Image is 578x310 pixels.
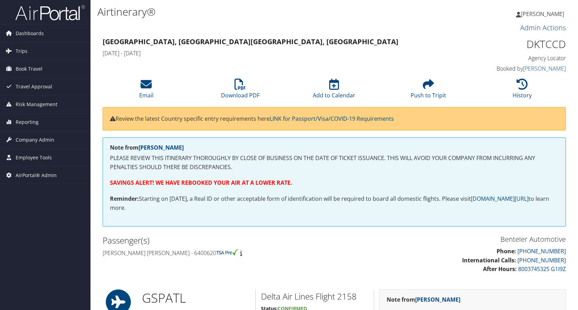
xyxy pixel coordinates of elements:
[458,37,566,51] h1: DKTCCD
[261,291,369,302] h2: Delta Air Lines Flight 2158
[16,25,44,42] span: Dashboards
[483,265,517,273] strong: After Hours:
[110,114,559,124] p: Review the latest Country specific entry requirements here
[521,10,564,18] span: [PERSON_NAME]
[138,144,184,151] a: [PERSON_NAME]
[16,149,52,166] span: Employee Tools
[16,60,42,78] span: Book Travel
[518,265,566,273] a: 8003745325 G1I9Z
[513,82,532,99] a: History
[110,194,559,212] p: Starting on [DATE], a Real ID or other acceptable form of identification will be required to boar...
[103,49,448,57] h4: [DATE] - [DATE]
[103,249,329,257] h4: [PERSON_NAME] [PERSON_NAME] - 6400620
[517,256,566,264] a: [PHONE_NUMBER]
[497,247,516,255] strong: Phone:
[110,154,559,172] p: PLEASE REVIEW THIS ITINERARY THOROUGHLY BY CLOSE OF BUSINESS ON THE DATE OF TICKET ISSUANCE. THIS...
[517,247,566,255] a: [PHONE_NUMBER]
[103,37,398,46] strong: [GEOGRAPHIC_DATA], [GEOGRAPHIC_DATA] [GEOGRAPHIC_DATA], [GEOGRAPHIC_DATA]
[97,5,413,19] h1: Airtinerary®
[16,167,57,184] span: AirPortal® Admin
[523,65,566,72] a: [PERSON_NAME]
[110,144,184,151] strong: Note from
[139,82,153,99] a: Email
[221,82,260,99] a: Download PDF
[458,65,566,72] h4: Booked by
[411,82,446,99] a: Push to Tripit
[270,115,394,122] a: LINK for Passport/Visa/COVID-19 Requirements
[313,82,355,99] a: Add to Calendar
[415,296,460,303] a: [PERSON_NAME]
[458,54,566,62] h4: Agency Locator
[16,42,27,60] span: Trips
[471,195,529,202] a: [DOMAIN_NAME][URL]
[462,256,516,264] strong: International Calls:
[103,235,329,246] h2: Passenger(s)
[16,78,52,95] span: Travel Approval
[516,3,571,24] a: [PERSON_NAME]
[16,96,57,113] span: Risk Management
[16,131,54,149] span: Company Admin
[142,289,250,307] h1: GSP ATL
[110,195,139,202] strong: Reminder:
[340,235,566,244] h3: Benteler Automotive
[216,249,239,255] img: tsa-precheck.png
[520,23,566,32] a: Admin Actions
[16,113,39,131] span: Reporting
[15,5,85,21] img: airportal-logo.png
[387,296,460,303] strong: Note from
[110,179,292,186] strong: SAVINGS ALERT! WE HAVE REBOOKED YOUR AIR AT A LOWER RATE.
